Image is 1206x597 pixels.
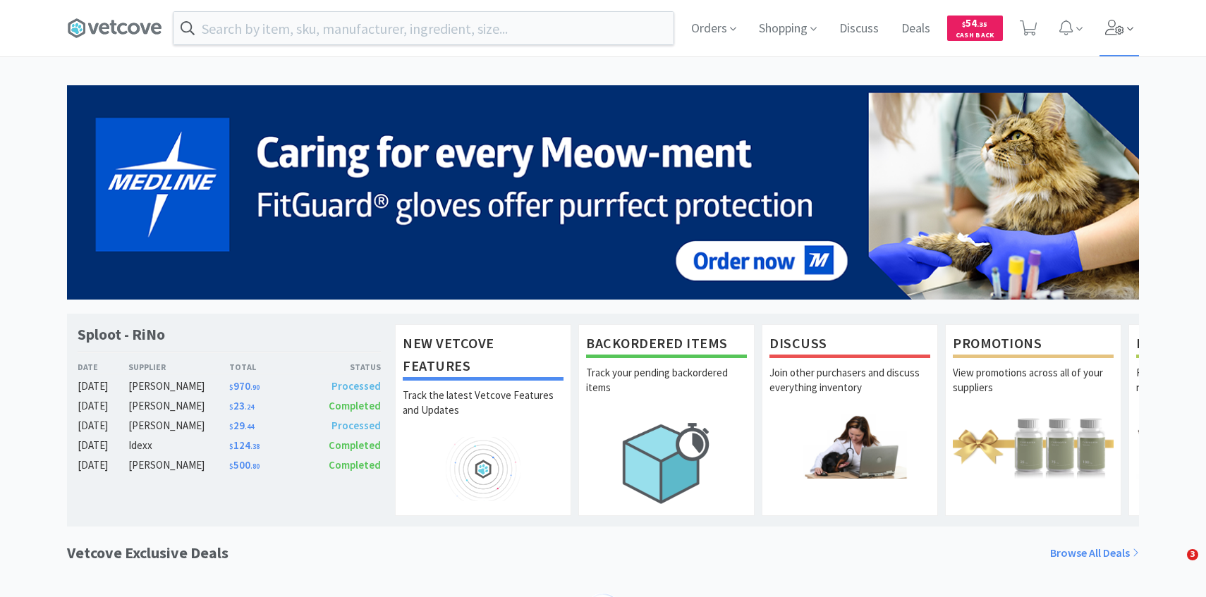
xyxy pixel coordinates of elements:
[128,457,229,474] div: [PERSON_NAME]
[250,383,260,392] span: . 90
[173,12,674,44] input: Search by item, sku, manufacturer, ingredient, size...
[1050,544,1139,562] a: Browse All Deals
[578,324,755,516] a: Backordered ItemsTrack your pending backordered items
[586,332,747,358] h1: Backordered Items
[128,360,229,374] div: Supplier
[395,324,571,516] a: New Vetcove FeaturesTrack the latest Vetcove Features and Updates
[229,419,254,432] span: 29
[78,437,381,454] a: [DATE]Idexx$124.38Completed
[229,442,233,451] span: $
[245,402,254,412] span: . 24
[962,16,987,30] span: 54
[229,402,233,412] span: $
[128,437,229,454] div: Idexx
[896,23,936,35] a: Deals
[977,20,987,29] span: . 35
[329,458,381,472] span: Completed
[947,9,1003,47] a: $54.35Cash Back
[78,417,381,434] a: [DATE][PERSON_NAME]$29.44Processed
[953,365,1114,414] p: View promotions across all of your suppliers
[945,324,1121,516] a: PromotionsView promotions across all of your suppliers
[78,437,128,454] div: [DATE]
[329,399,381,412] span: Completed
[78,398,381,414] a: [DATE][PERSON_NAME]$23.24Completed
[229,458,260,472] span: 500
[250,442,260,451] span: . 38
[1158,549,1192,583] iframe: Intercom live chat
[1187,549,1198,560] span: 3
[769,332,930,358] h1: Discuss
[229,383,233,392] span: $
[128,398,229,414] div: [PERSON_NAME]
[769,414,930,479] img: hero_discuss.png
[953,414,1114,479] img: hero_promotions.png
[305,360,381,374] div: Status
[78,378,381,395] a: [DATE][PERSON_NAME]$970.90Processed
[229,379,260,393] span: 970
[229,438,260,452] span: 124
[403,388,564,437] p: Track the latest Vetcove Features and Updates
[78,398,128,414] div: [DATE]
[403,332,564,381] h1: New Vetcove Features
[586,365,747,414] p: Track your pending backordered items
[956,32,994,41] span: Cash Back
[762,324,938,516] a: DiscussJoin other purchasers and discuss everything inventory
[769,365,930,414] p: Join other purchasers and discuss everything inventory
[586,414,747,511] img: hero_backorders.png
[78,324,165,345] h1: Sploot - RiNo
[245,422,254,431] span: . 44
[229,360,305,374] div: Total
[67,85,1139,300] img: 5b85490d2c9a43ef9873369d65f5cc4c_481.png
[962,20,966,29] span: $
[78,378,128,395] div: [DATE]
[78,457,128,474] div: [DATE]
[128,378,229,395] div: [PERSON_NAME]
[78,457,381,474] a: [DATE][PERSON_NAME]$500.80Completed
[128,417,229,434] div: [PERSON_NAME]
[331,419,381,432] span: Processed
[250,462,260,471] span: . 80
[834,23,884,35] a: Discuss
[953,332,1114,358] h1: Promotions
[329,438,381,452] span: Completed
[403,437,564,501] img: hero_feature_roadmap.png
[229,399,254,412] span: 23
[78,417,128,434] div: [DATE]
[67,541,229,565] h1: Vetcove Exclusive Deals
[78,360,128,374] div: Date
[331,379,381,393] span: Processed
[229,462,233,471] span: $
[229,422,233,431] span: $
